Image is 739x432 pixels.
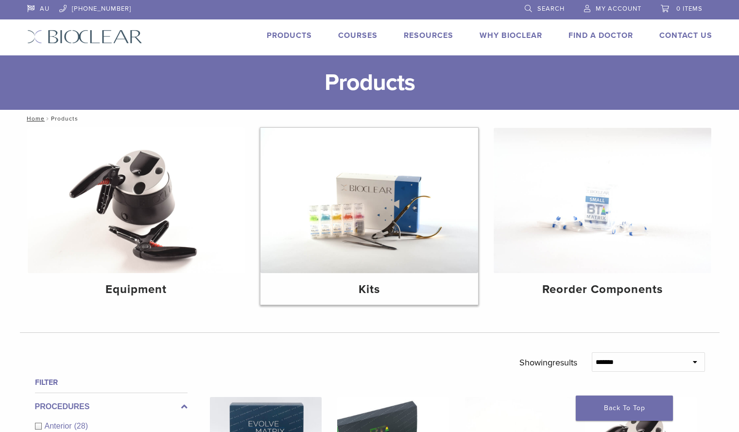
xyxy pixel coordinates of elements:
span: Search [537,5,565,13]
img: Kits [260,128,478,273]
span: My Account [596,5,641,13]
a: Kits [260,128,478,305]
h4: Kits [268,281,470,298]
img: Equipment [28,128,245,273]
a: Find A Doctor [568,31,633,40]
h4: Equipment [35,281,238,298]
a: Resources [404,31,453,40]
a: Back To Top [576,396,673,421]
a: Courses [338,31,378,40]
span: Anterior [45,422,74,430]
a: Contact Us [659,31,712,40]
span: 0 items [676,5,703,13]
nav: Products [20,110,720,127]
label: Procedures [35,401,188,413]
span: (28) [74,422,88,430]
p: Showing results [519,352,577,373]
a: Home [24,115,45,122]
span: / [45,116,51,121]
img: Bioclear [27,30,142,44]
a: Products [267,31,312,40]
h4: Filter [35,377,188,388]
a: Why Bioclear [480,31,542,40]
img: Reorder Components [494,128,711,273]
h4: Reorder Components [501,281,704,298]
a: Equipment [28,128,245,305]
a: Reorder Components [494,128,711,305]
